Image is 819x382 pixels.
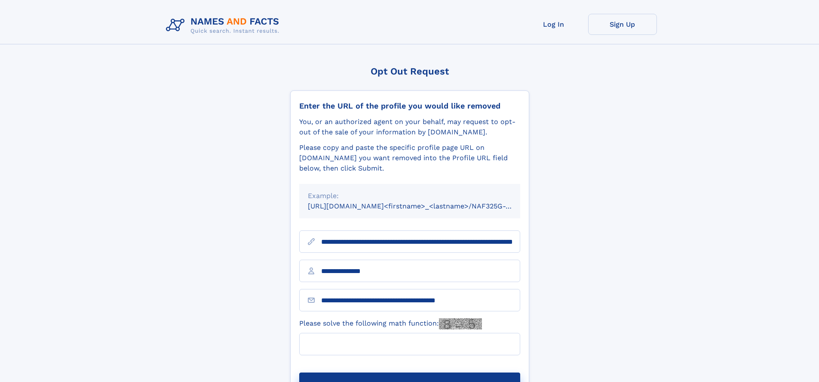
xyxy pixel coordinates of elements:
[290,66,529,77] div: Opt Out Request
[163,14,286,37] img: Logo Names and Facts
[519,14,588,35] a: Log In
[299,117,520,137] div: You, or an authorized agent on your behalf, may request to opt-out of the sale of your informatio...
[588,14,657,35] a: Sign Up
[299,318,482,329] label: Please solve the following math function:
[299,143,520,174] div: Please copy and paste the specific profile page URL on [DOMAIN_NAME] you want removed into the Pr...
[308,202,537,210] small: [URL][DOMAIN_NAME]<firstname>_<lastname>/NAF325G-xxxxxxxx
[308,191,512,201] div: Example:
[299,101,520,111] div: Enter the URL of the profile you would like removed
